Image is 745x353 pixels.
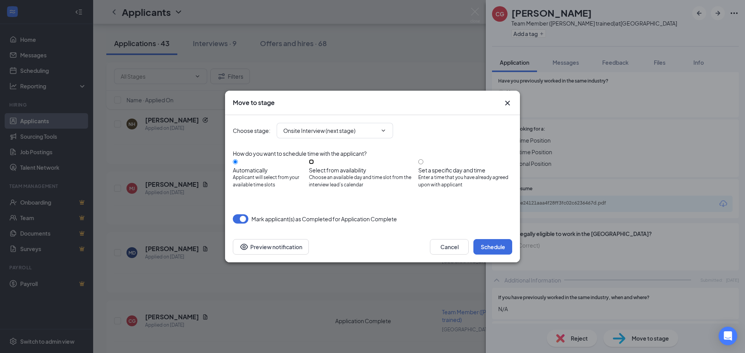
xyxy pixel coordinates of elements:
button: Schedule [473,239,512,255]
button: Preview notificationEye [233,239,309,255]
div: Open Intercom Messenger [719,327,737,345]
svg: Eye [239,242,249,251]
span: Enter a time that you have already agreed upon with applicant [418,174,512,189]
div: How do you want to schedule time with the applicant? [233,149,512,158]
div: Select from availability [309,166,418,174]
button: Cancel [430,239,469,255]
span: Mark applicant(s) as Completed for Application Complete [251,214,397,224]
span: Choose an available day and time slot from the interview lead’s calendar [309,174,418,189]
svg: Cross [503,98,512,108]
h3: Move to stage [233,98,275,107]
span: Applicant will select from your available time slots [233,174,309,189]
svg: ChevronDown [380,127,386,134]
div: Automatically [233,166,309,174]
button: Close [503,98,512,108]
span: Choose stage : [233,126,270,135]
div: Set a specific day and time [418,166,512,174]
